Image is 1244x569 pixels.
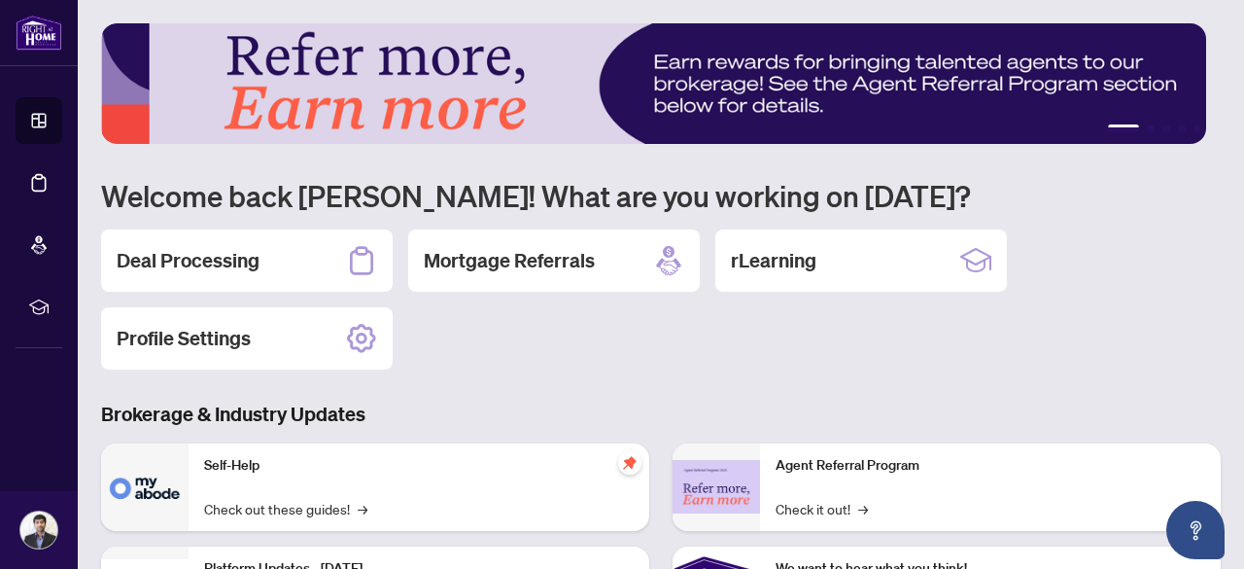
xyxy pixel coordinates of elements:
[424,247,595,274] h2: Mortgage Referrals
[101,444,189,531] img: Self-Help
[16,15,62,51] img: logo
[673,460,760,514] img: Agent Referral Program
[1166,501,1225,559] button: Open asap
[20,512,57,549] img: Profile Icon
[1193,124,1201,132] button: 5
[618,451,641,475] span: pushpin
[117,247,259,274] h2: Deal Processing
[1147,124,1155,132] button: 2
[117,325,251,352] h2: Profile Settings
[858,498,868,519] span: →
[1162,124,1170,132] button: 3
[358,498,367,519] span: →
[776,498,868,519] a: Check it out!→
[1108,124,1139,132] button: 1
[101,23,1206,144] img: Slide 0
[731,247,816,274] h2: rLearning
[101,177,1221,214] h1: Welcome back [PERSON_NAME]! What are you working on [DATE]?
[1178,124,1186,132] button: 4
[204,455,634,477] p: Self-Help
[776,455,1205,477] p: Agent Referral Program
[101,401,1221,428] h3: Brokerage & Industry Updates
[204,498,367,519] a: Check out these guides!→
